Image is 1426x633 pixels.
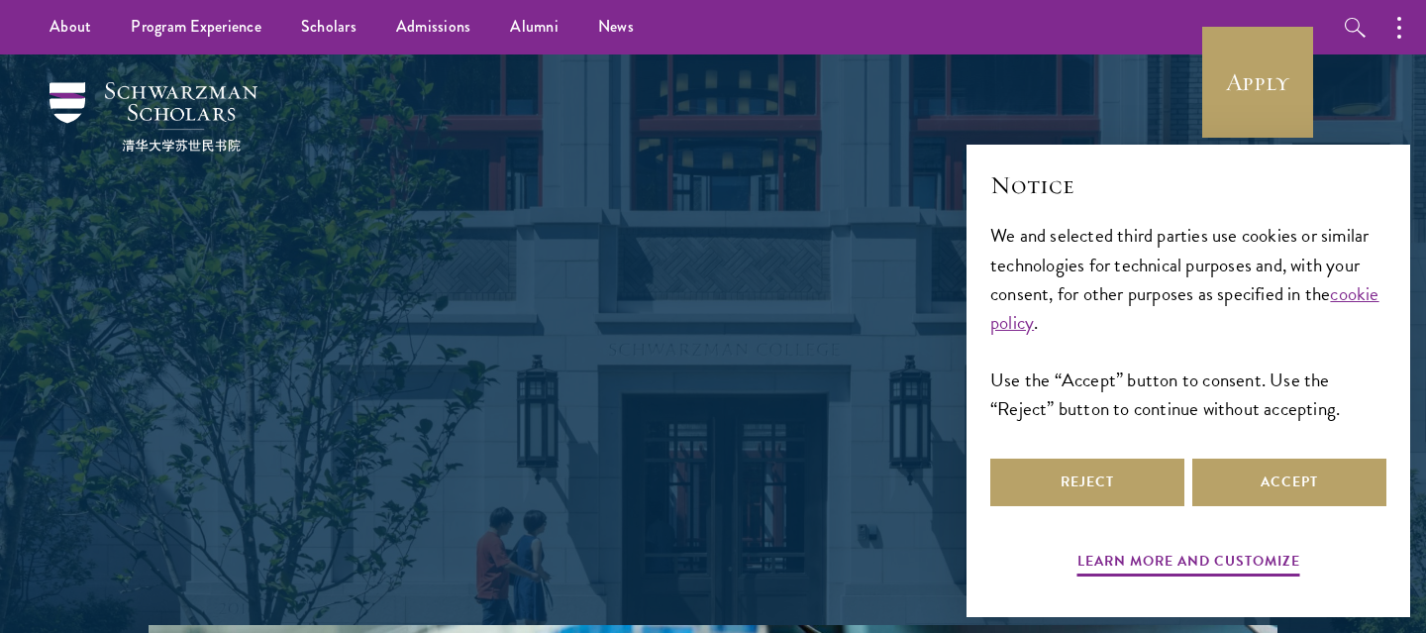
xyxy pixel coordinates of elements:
[990,221,1386,422] div: We and selected third parties use cookies or similar technologies for technical purposes and, wit...
[990,279,1379,337] a: cookie policy
[50,82,257,152] img: Schwarzman Scholars
[1192,459,1386,506] button: Accept
[1077,549,1300,580] button: Learn more and customize
[1202,27,1313,138] a: Apply
[990,459,1184,506] button: Reject
[990,168,1386,202] h2: Notice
